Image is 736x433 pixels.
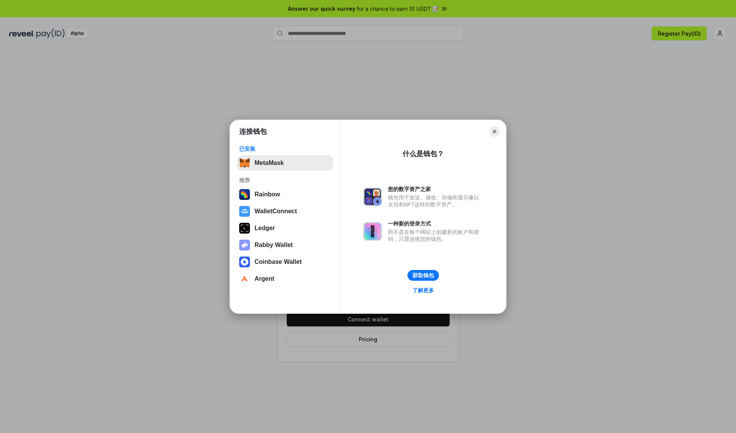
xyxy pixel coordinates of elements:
[239,177,331,184] div: 推荐
[412,272,434,279] div: 获取钱包
[255,242,293,249] div: Rabby Wallet
[237,155,333,171] button: MetaMask
[237,254,333,270] button: Coinbase Wallet
[237,221,333,236] button: Ledger
[237,204,333,219] button: WalletConnect
[255,225,275,232] div: Ledger
[402,149,444,158] div: 什么是钱包？
[255,275,274,282] div: Argent
[239,189,250,200] img: svg+xml,%3Csvg%20width%3D%22120%22%20height%3D%22120%22%20viewBox%3D%220%200%20120%20120%22%20fil...
[388,186,483,193] div: 您的数字资产之家
[237,271,333,286] button: Argent
[363,188,382,206] img: svg+xml,%3Csvg%20xmlns%3D%22http%3A%2F%2Fwww.w3.org%2F2000%2Fsvg%22%20fill%3D%22none%22%20viewBox...
[239,257,250,267] img: svg+xml,%3Csvg%20width%3D%2228%22%20height%3D%2228%22%20viewBox%3D%220%200%2028%2028%22%20fill%3D...
[489,126,500,137] button: Close
[388,194,483,208] div: 钱包用于发送、接收、存储和显示像以太坊和NFT这样的数字资产。
[388,229,483,242] div: 而不是在每个网站上创建新的账户和密码，只需连接您的钱包。
[255,258,302,265] div: Coinbase Wallet
[255,191,280,198] div: Rainbow
[239,145,331,152] div: 已安装
[407,270,439,281] button: 获取钱包
[239,223,250,234] img: svg+xml,%3Csvg%20xmlns%3D%22http%3A%2F%2Fwww.w3.org%2F2000%2Fsvg%22%20width%3D%2228%22%20height%3...
[239,206,250,217] img: svg+xml,%3Csvg%20width%3D%2228%22%20height%3D%2228%22%20viewBox%3D%220%200%2028%2028%22%20fill%3D...
[363,222,382,240] img: svg+xml,%3Csvg%20xmlns%3D%22http%3A%2F%2Fwww.w3.org%2F2000%2Fsvg%22%20fill%3D%22none%22%20viewBox...
[255,160,284,166] div: MetaMask
[237,187,333,202] button: Rainbow
[255,208,297,215] div: WalletConnect
[239,158,250,168] img: svg+xml,%3Csvg%20fill%3D%22none%22%20height%3D%2233%22%20viewBox%3D%220%200%2035%2033%22%20width%...
[239,127,267,136] h1: 连接钱包
[239,273,250,284] img: svg+xml,%3Csvg%20width%3D%2228%22%20height%3D%2228%22%20viewBox%3D%220%200%2028%2028%22%20fill%3D...
[388,220,483,227] div: 一种新的登录方式
[239,240,250,250] img: svg+xml,%3Csvg%20xmlns%3D%22http%3A%2F%2Fwww.w3.org%2F2000%2Fsvg%22%20fill%3D%22none%22%20viewBox...
[412,287,434,294] div: 了解更多
[237,237,333,253] button: Rabby Wallet
[408,285,439,295] a: 了解更多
